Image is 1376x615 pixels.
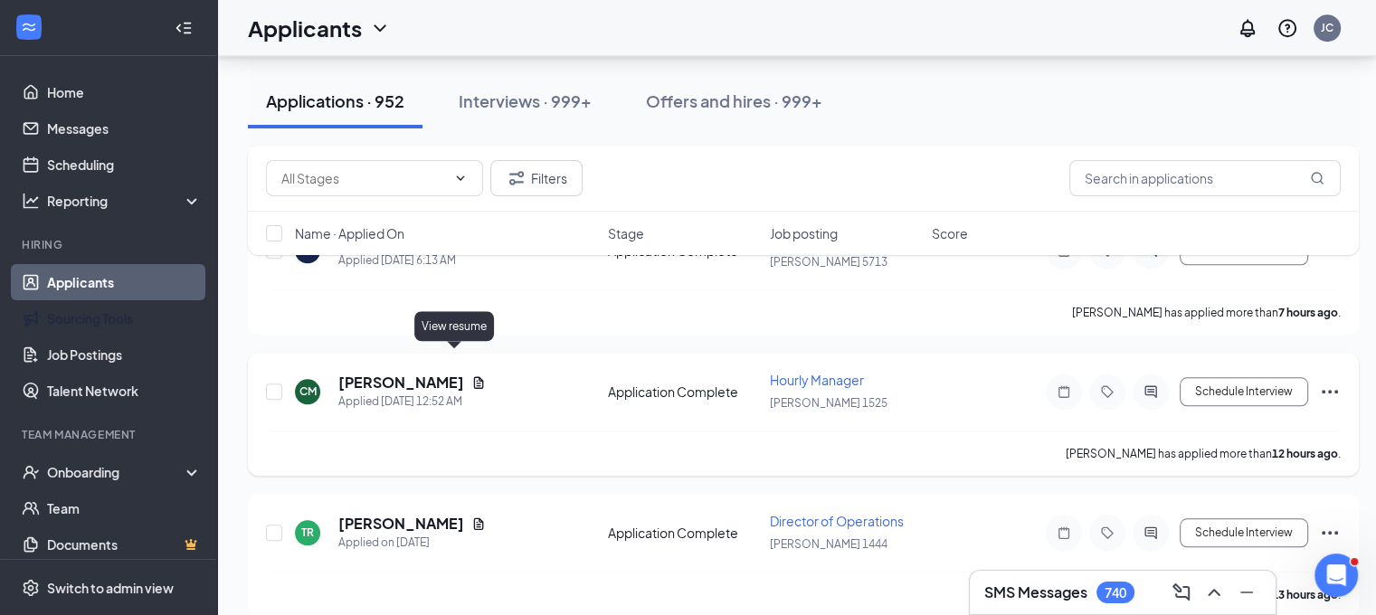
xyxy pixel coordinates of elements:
[1096,525,1118,540] svg: Tag
[248,13,362,43] h1: Applicants
[770,396,887,410] span: [PERSON_NAME] 1525
[22,192,40,210] svg: Analysis
[770,537,887,551] span: [PERSON_NAME] 1444
[932,224,968,242] span: Score
[47,74,202,110] a: Home
[459,90,592,112] div: Interviews · 999+
[1200,578,1229,607] button: ChevronUp
[1232,578,1261,607] button: Minimize
[1310,171,1324,185] svg: MagnifyingGlass
[47,463,186,481] div: Onboarding
[1319,522,1341,544] svg: Ellipses
[1171,582,1192,603] svg: ComposeMessage
[338,393,486,411] div: Applied [DATE] 12:52 AM
[1319,381,1341,402] svg: Ellipses
[47,264,202,300] a: Applicants
[266,90,404,112] div: Applications · 952
[47,526,202,563] a: DocumentsCrown
[47,300,202,336] a: Sourcing Tools
[1066,446,1341,461] p: [PERSON_NAME] has applied more than .
[1237,17,1258,39] svg: Notifications
[1203,582,1225,603] svg: ChevronUp
[338,514,464,534] h5: [PERSON_NAME]
[47,373,202,409] a: Talent Network
[338,534,486,552] div: Applied on [DATE]
[281,168,446,188] input: All Stages
[369,17,391,39] svg: ChevronDown
[453,171,468,185] svg: ChevronDown
[1167,578,1196,607] button: ComposeMessage
[770,372,864,388] span: Hourly Manager
[1314,553,1358,597] iframe: Intercom live chat
[506,167,527,189] svg: Filter
[1276,17,1298,39] svg: QuestionInfo
[471,375,486,390] svg: Document
[1278,306,1338,319] b: 7 hours ago
[608,383,759,401] div: Application Complete
[1236,582,1257,603] svg: Minimize
[1053,384,1075,399] svg: Note
[1105,585,1126,601] div: 740
[1072,305,1341,320] p: [PERSON_NAME] has applied more than .
[47,192,203,210] div: Reporting
[299,383,317,399] div: CM
[47,147,202,183] a: Scheduling
[608,524,759,542] div: Application Complete
[1053,525,1075,540] svg: Note
[646,90,822,112] div: Offers and hires · 999+
[1096,384,1118,399] svg: Tag
[414,311,494,341] div: View resume
[984,582,1087,602] h3: SMS Messages
[22,237,198,252] div: Hiring
[47,336,202,373] a: Job Postings
[490,160,583,196] button: Filter Filters
[1140,384,1162,399] svg: ActiveChat
[1272,588,1338,601] b: 13 hours ago
[770,513,904,529] span: Director of Operations
[47,579,174,597] div: Switch to admin view
[301,525,314,540] div: TR
[22,463,40,481] svg: UserCheck
[47,490,202,526] a: Team
[47,110,202,147] a: Messages
[1321,20,1333,35] div: JC
[1069,160,1341,196] input: Search in applications
[20,18,38,36] svg: WorkstreamLogo
[175,19,193,37] svg: Collapse
[770,224,838,242] span: Job posting
[338,373,464,393] h5: [PERSON_NAME]
[1180,518,1308,547] button: Schedule Interview
[1140,525,1162,540] svg: ActiveChat
[22,579,40,597] svg: Settings
[1180,377,1308,406] button: Schedule Interview
[1272,447,1338,460] b: 12 hours ago
[22,427,198,442] div: Team Management
[295,224,404,242] span: Name · Applied On
[471,516,486,531] svg: Document
[608,224,644,242] span: Stage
